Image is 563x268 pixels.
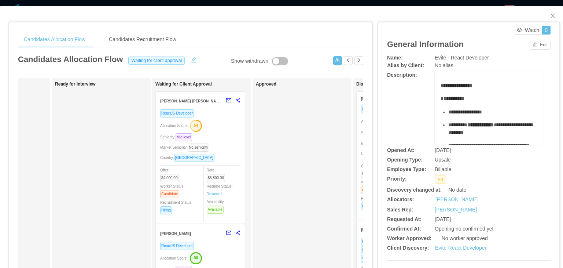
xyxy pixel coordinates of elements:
span: Resume Status: [207,184,233,196]
span: Candidate [160,190,179,198]
a: [PERSON_NAME] [435,207,477,213]
span: [GEOGRAPHIC_DATA] [174,154,214,162]
span: share-alt [235,230,240,235]
b: Description: [387,72,417,78]
span: share-alt [235,98,240,103]
text: 54 [194,123,198,127]
strong: [PERSON_NAME] [PERSON_NAME] [160,98,223,104]
button: 98 [188,252,202,264]
span: ReactJS Developer [361,105,395,113]
span: No seniority [188,144,209,152]
span: Country: [361,152,418,156]
span: Mid level [176,133,192,141]
span: Allocation Score: [361,120,389,124]
text: 98 [194,256,198,260]
strong: [PERSON_NAME] [PERSON_NAME] [PERSON_NAME] [361,226,455,232]
div: rdw-editor [441,82,538,155]
span: ReactJS Developer [361,238,395,246]
article: General Information [387,38,464,50]
span: $6,800.00 [207,174,225,182]
a: Evite-React Developer [435,245,486,251]
button: mail [222,227,232,239]
span: Evite - React Developer [435,55,489,61]
b: Sales Rep: [387,207,413,213]
span: $4,500.00 [361,170,380,178]
button: 0 [542,26,551,35]
span: NodeJS Developer [361,246,394,254]
button: icon: usergroup-add [333,56,342,65]
div: Candidates Recruitment Flow [103,31,182,48]
div: rdw-wrapper [435,71,544,145]
span: Availability: [207,200,227,211]
span: VueJS Developer [361,255,391,263]
div: Candidates Allocation Flow [18,31,91,48]
span: No alias [435,62,453,68]
b: Opening Type: [387,157,423,163]
a: [PERSON_NAME] [435,196,478,203]
span: Market Seniority: [160,145,212,149]
b: Requested At: [387,216,422,222]
i: icon: close [550,13,556,19]
span: Recruitment Status: [361,196,393,208]
button: icon: edit [188,55,199,63]
span: Market Seniority: [361,141,413,145]
b: Discovery changed at: [387,187,442,193]
button: icon: right [354,56,363,65]
span: Billable [435,166,451,172]
b: Name: [387,55,403,61]
span: ReactJS Developer [160,109,194,117]
b: Opened At: [387,147,415,153]
span: [DATE] [435,216,451,222]
b: Worker Approved: [387,235,431,241]
span: Hiring [160,206,172,214]
button: mail [222,95,232,106]
span: Seniority: [361,131,392,135]
span: Candidate [361,186,380,194]
h1: Ready for Interview [55,82,158,87]
span: Offer: [361,164,383,176]
span: $4,000.00 [160,174,179,182]
button: icon: left [344,56,353,65]
strong: [PERSON_NAME] [160,232,191,236]
button: Close [542,6,563,26]
span: Rate [207,168,228,180]
article: Candidates Allocation Flow [18,53,123,65]
span: Offer: [160,168,182,180]
span: Opening no confirmed yet [435,226,493,232]
div: Show withdrawn [231,57,268,65]
span: Waiting for client approval [128,57,185,65]
span: Recruitment Status: [160,200,192,212]
b: Priority: [387,176,407,182]
span: Available [207,206,224,214]
span: P3 [435,175,446,184]
b: Client Discovery: [387,245,429,251]
button: 54 [188,119,202,131]
button: icon: editEdit [530,41,551,50]
b: Employee Type: [387,166,426,172]
a: Resume1 [207,191,222,197]
span: No date [448,187,466,193]
span: Allocation Score: [160,256,188,260]
span: Allocation Score: [160,124,188,128]
span: Seniority: [160,135,195,139]
b: Allocators: [387,196,414,202]
strong: [PERSON_NAME] [361,97,392,101]
h1: Waiting for Client Approval [155,82,258,87]
span: Worker Status: [361,180,385,192]
button: icon: eyeWatch [514,26,542,35]
span: Hiring [361,202,373,210]
h1: Discarded [356,82,459,87]
b: Alias by Client: [387,62,424,68]
span: Country: [160,156,217,160]
span: ReactJS Developer [160,242,194,250]
span: No worker approved [442,235,488,241]
span: [DATE] [435,147,451,153]
b: Confirmed At: [387,226,421,232]
span: Upsale [435,157,451,163]
span: Worker Status: [160,184,184,196]
h1: Approved [256,82,358,87]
